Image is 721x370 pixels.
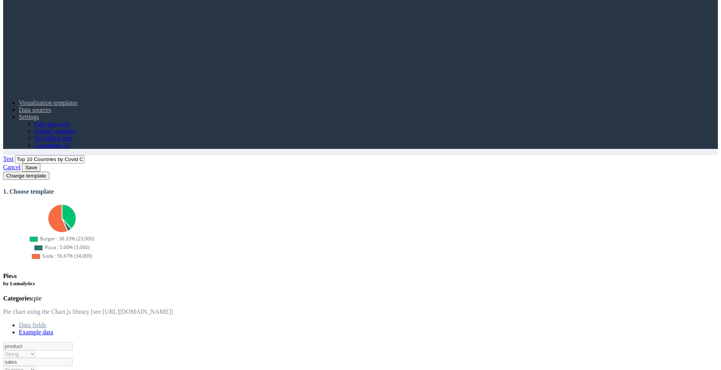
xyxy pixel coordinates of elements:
a: Settings [19,114,39,120]
a: Global variables [35,128,76,134]
a: Customize UI [35,142,69,148]
a: Data sources [19,106,51,113]
p: Pie chart using the Chart.js library [see [URL][DOMAIN_NAME]] [3,308,718,315]
a: Cancel [3,164,20,170]
input: Field name [3,358,73,366]
input: Chart title [15,155,84,163]
a: Edit app users [35,121,70,127]
a: Set billing info [35,135,72,141]
small: by Lumalytics [3,280,35,286]
input: Field name [3,342,73,350]
button: Save [22,163,40,172]
strong: Categories: [3,295,34,302]
div: pie [3,273,718,315]
a: Data fields [19,322,46,328]
small: v6 [11,273,16,279]
h4: 1. Choose template [3,188,718,195]
a: Example data [19,329,53,335]
h4: Pie [3,273,718,287]
a: Test [3,156,13,162]
button: Change template [3,172,49,180]
a: Visualization templates [19,99,78,106]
